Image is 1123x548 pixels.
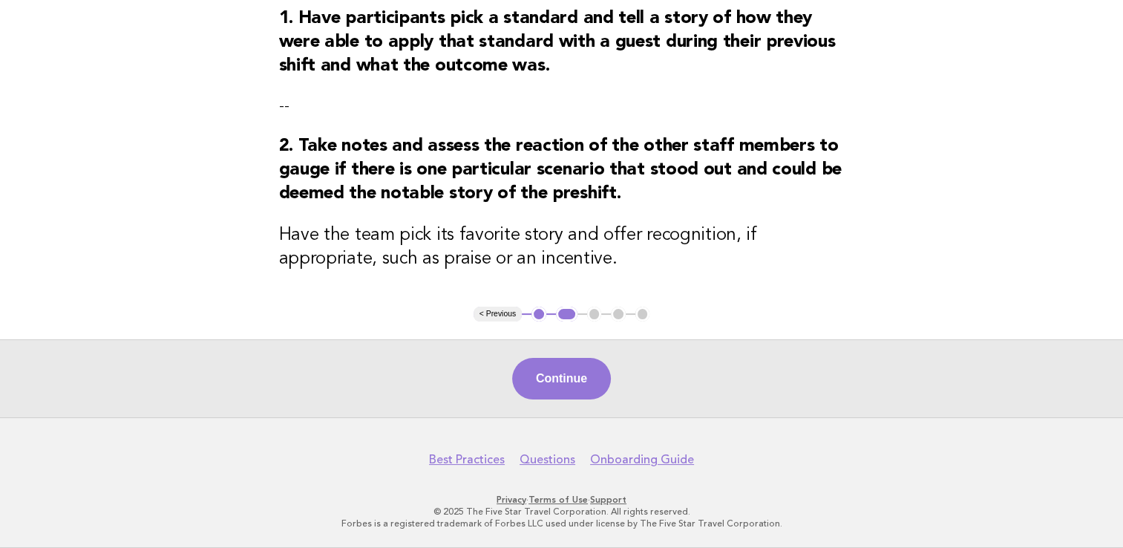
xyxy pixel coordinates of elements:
[590,495,626,505] a: Support
[474,307,522,322] button: < Previous
[429,452,505,467] a: Best Practices
[520,452,575,467] a: Questions
[108,506,1016,518] p: © 2025 The Five Star Travel Corporation. All rights reserved.
[108,494,1016,506] p: · ·
[279,10,836,75] strong: 1. Have participants pick a standard and tell a story of how they were able to apply that standar...
[108,518,1016,529] p: Forbes is a registered trademark of Forbes LLC used under license by The Five Star Travel Corpora...
[497,495,526,505] a: Privacy
[279,224,845,271] h3: Have the team pick its favorite story and offer recognition, if appropriate, such as praise or an...
[528,495,588,505] a: Terms of Use
[279,96,845,117] p: --
[531,307,546,322] button: 1
[512,358,611,399] button: Continue
[279,137,842,203] strong: 2. Take notes and assess the reaction of the other staff members to gauge if there is one particu...
[556,307,577,322] button: 2
[590,452,694,467] a: Onboarding Guide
